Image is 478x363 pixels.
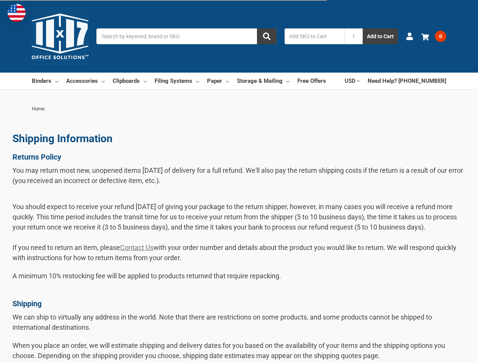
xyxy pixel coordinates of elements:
[285,28,345,44] input: Add SKU to Cart
[66,73,105,89] a: Accessories
[12,272,281,290] span: A minimum 10% restocking fee will be applied to products returned that require repacking.
[12,341,445,360] span: When you place an order, we will estimate shipping and delivery dates for you based on the availa...
[237,73,289,89] a: Storage & Mailing
[12,203,457,262] span: You should expect to receive your refund [DATE] of giving your package to the return shipper, how...
[12,313,432,331] span: We can ship to virtually any address in the world. Note that there are restrictions on some produ...
[113,73,147,89] a: Clipboards
[12,152,466,161] h1: Returns Policy
[32,8,88,65] img: 11x17.com
[421,26,446,46] a: 0
[12,166,463,185] span: You may return most new, unopened items [DATE] of delivery for a full refund. We'll also pay the ...
[120,244,153,251] a: Contact Us
[96,28,277,44] input: Search by keyword, brand or SKU
[8,4,26,22] img: duty and tax information for United States
[363,28,398,44] button: Add to Cart
[155,73,199,89] a: Filing Systems
[435,31,446,42] span: 0
[207,73,229,89] a: Paper
[345,73,360,89] a: USD
[32,106,45,112] span: Home
[368,73,446,89] a: Need Help? [PHONE_NUMBER]
[297,73,326,89] a: Free Offers
[12,132,113,145] a: Shipping Information
[32,73,58,89] a: Binders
